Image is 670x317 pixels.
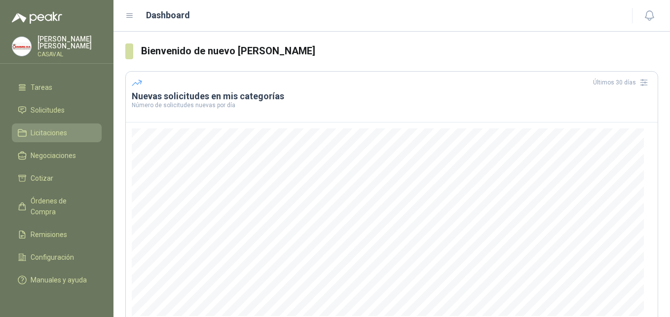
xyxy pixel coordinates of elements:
span: Configuración [31,252,74,263]
div: Últimos 30 días [593,75,652,90]
span: Licitaciones [31,127,67,138]
a: Negociaciones [12,146,102,165]
h3: Bienvenido de nuevo [PERSON_NAME] [141,43,658,59]
p: [PERSON_NAME] [PERSON_NAME] [37,36,102,49]
span: Manuales y ayuda [31,275,87,285]
a: Solicitudes [12,101,102,119]
span: Tareas [31,82,52,93]
img: Logo peakr [12,12,62,24]
span: Remisiones [31,229,67,240]
a: Órdenes de Compra [12,192,102,221]
h1: Dashboard [146,8,190,22]
span: Cotizar [31,173,53,184]
p: CASAVAL [37,51,102,57]
span: Órdenes de Compra [31,196,92,217]
a: Remisiones [12,225,102,244]
h3: Nuevas solicitudes en mis categorías [132,90,652,102]
a: Configuración [12,248,102,267]
a: Licitaciones [12,123,102,142]
a: Cotizar [12,169,102,188]
span: Solicitudes [31,105,65,116]
a: Manuales y ayuda [12,271,102,289]
span: Negociaciones [31,150,76,161]
img: Company Logo [12,37,31,56]
a: Tareas [12,78,102,97]
p: Número de solicitudes nuevas por día [132,102,652,108]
